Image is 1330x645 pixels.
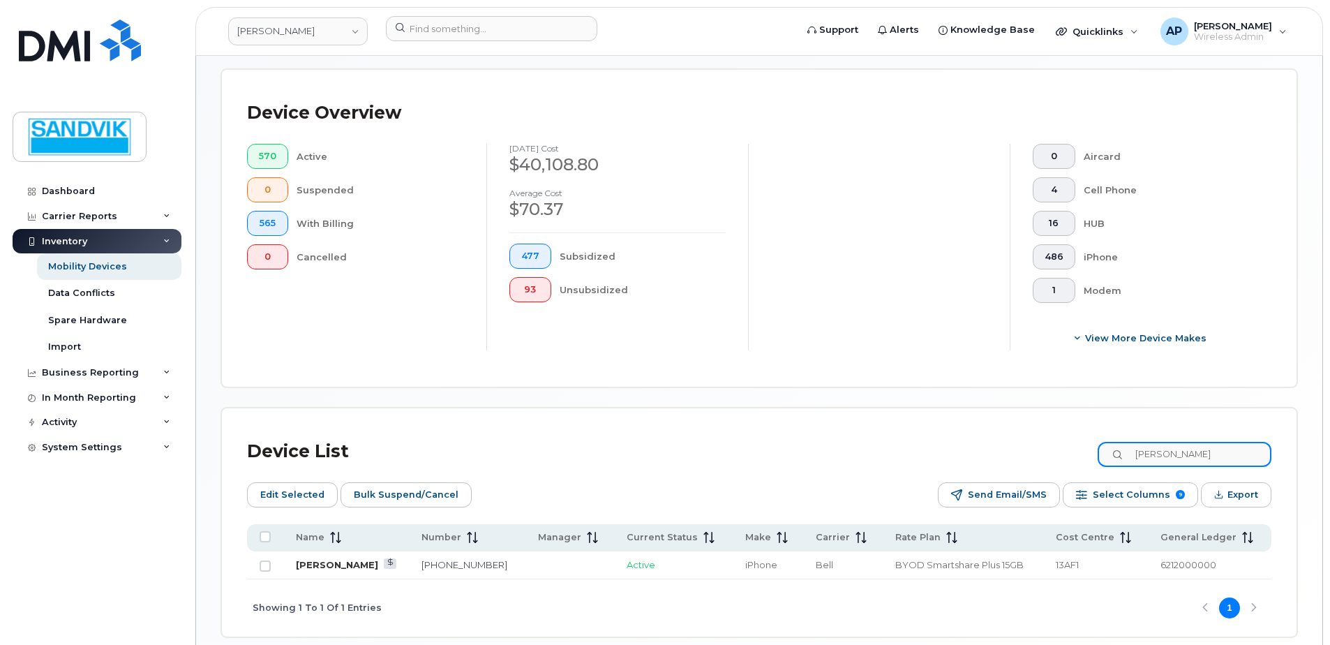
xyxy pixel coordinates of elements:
a: Sandvik Tamrock [228,17,368,45]
span: Bell [816,559,833,570]
a: [PERSON_NAME] [296,559,378,570]
span: Send Email/SMS [968,484,1047,505]
span: Select Columns [1093,484,1170,505]
button: Export [1201,482,1271,507]
div: Suspended [297,177,465,202]
span: 4 [1045,184,1063,195]
button: 486 [1033,244,1075,269]
div: Device Overview [247,95,401,131]
a: View Last Bill [384,558,397,569]
input: Search Device List ... [1098,442,1271,467]
div: iPhone [1084,244,1250,269]
a: [PHONE_NUMBER] [421,559,507,570]
button: 477 [509,244,551,269]
span: Alerts [890,23,919,37]
h4: [DATE] cost [509,144,726,153]
span: View More Device Makes [1085,332,1206,345]
span: Knowledge Base [950,23,1035,37]
button: Select Columns 9 [1063,482,1198,507]
span: 6212000000 [1160,559,1216,570]
span: Showing 1 To 1 Of 1 Entries [253,598,382,618]
span: Quicklinks [1073,26,1123,37]
button: Page 1 [1219,598,1240,618]
span: 565 [259,218,276,229]
div: Quicklinks [1046,17,1148,45]
span: 16 [1045,218,1063,229]
span: 0 [1045,151,1063,162]
span: Cost Centre [1056,531,1114,544]
input: Find something... [386,16,597,41]
span: Number [421,531,461,544]
span: AP [1166,23,1182,40]
button: 570 [247,144,288,169]
div: Annette Panzani [1151,17,1297,45]
div: $70.37 [509,198,726,221]
div: Cancelled [297,244,465,269]
button: 4 [1033,177,1075,202]
button: Bulk Suspend/Cancel [341,482,472,507]
span: Bulk Suspend/Cancel [354,484,458,505]
div: $40,108.80 [509,153,726,177]
button: 565 [247,211,288,236]
div: Active [297,144,465,169]
span: Current Status [627,531,698,544]
button: Send Email/SMS [938,482,1060,507]
div: HUB [1084,211,1250,236]
button: View More Device Makes [1033,325,1249,350]
span: Active [627,559,655,570]
div: Aircard [1084,144,1250,169]
button: 0 [247,177,288,202]
h4: Average cost [509,188,726,198]
div: With Billing [297,211,465,236]
span: 0 [259,184,276,195]
span: 486 [1045,251,1063,262]
span: General Ledger [1160,531,1236,544]
div: Unsubsidized [560,277,726,302]
span: Manager [538,531,581,544]
a: Support [798,16,868,44]
div: Device List [247,433,349,470]
span: [PERSON_NAME] [1194,20,1272,31]
span: Make [745,531,771,544]
span: 1 [1045,285,1063,296]
button: 0 [247,244,288,269]
span: Carrier [816,531,850,544]
span: 0 [259,251,276,262]
button: 1 [1033,278,1075,303]
button: 0 [1033,144,1075,169]
span: 13AF1 [1056,559,1079,570]
button: 93 [509,277,551,302]
span: Rate Plan [895,531,941,544]
span: Wireless Admin [1194,31,1272,43]
span: Edit Selected [260,484,324,505]
span: Name [296,531,324,544]
div: Modem [1084,278,1250,303]
a: Knowledge Base [929,16,1045,44]
button: Edit Selected [247,482,338,507]
div: Subsidized [560,244,726,269]
div: Cell Phone [1084,177,1250,202]
span: BYOD Smartshare Plus 15GB [895,559,1024,570]
span: 477 [521,251,539,262]
span: Export [1227,484,1258,505]
span: 9 [1176,490,1185,499]
span: 570 [259,151,276,162]
a: Alerts [868,16,929,44]
span: 93 [521,284,539,295]
button: 16 [1033,211,1075,236]
span: iPhone [745,559,777,570]
span: Support [819,23,858,37]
